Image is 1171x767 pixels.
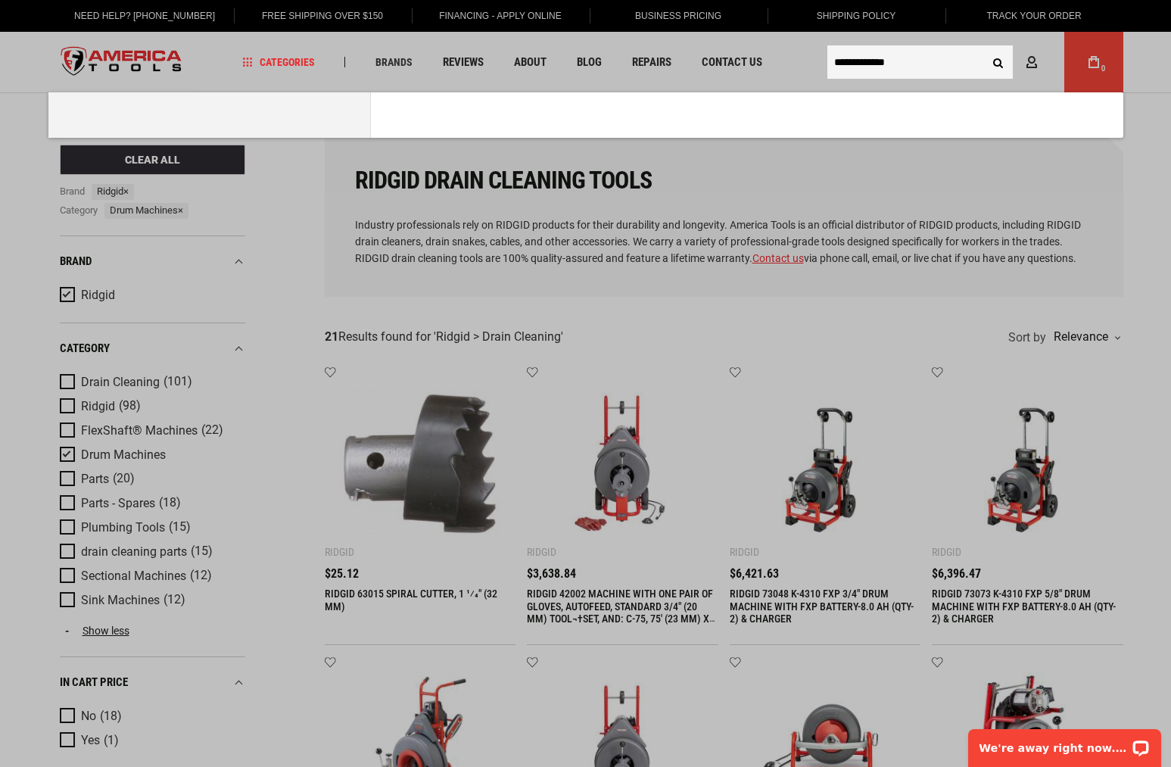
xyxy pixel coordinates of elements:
iframe: LiveChat chat widget [958,719,1171,767]
span: Categories [242,57,315,67]
span: Brands [375,57,413,67]
a: Categories [235,52,322,73]
a: Brands [369,52,419,73]
button: Search [984,48,1013,76]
